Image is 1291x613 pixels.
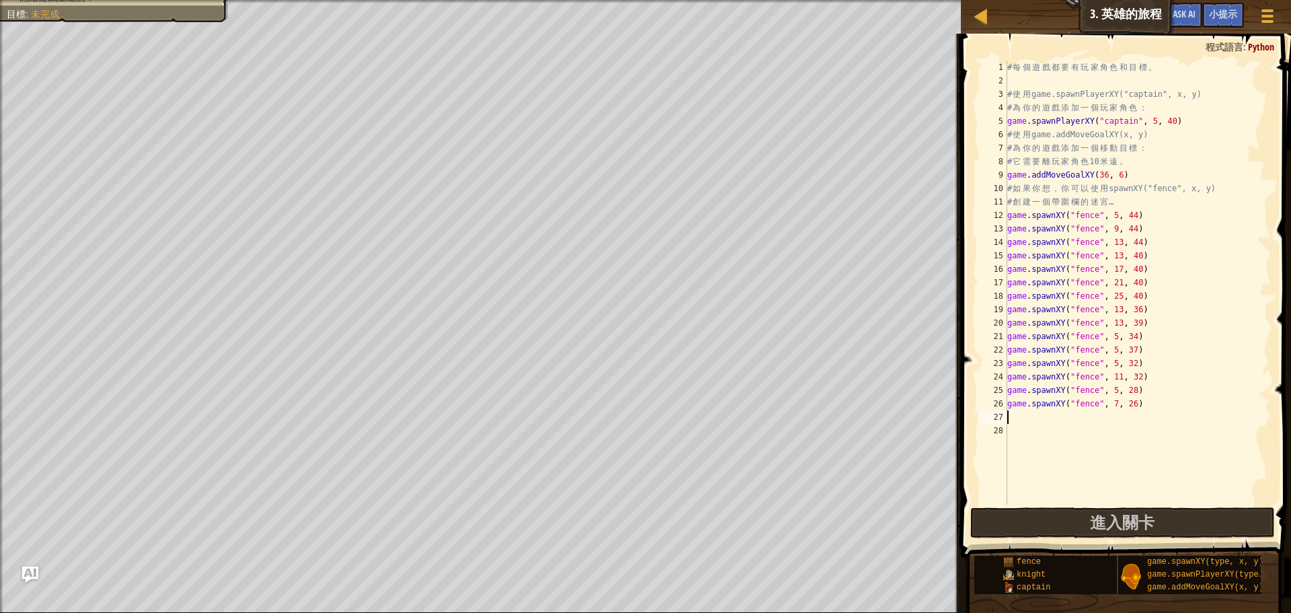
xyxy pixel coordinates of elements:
[22,567,38,583] button: Ask AI
[1090,511,1155,533] span: 進入關卡
[980,276,1007,289] div: 17
[980,410,1007,424] div: 27
[980,182,1007,195] div: 10
[980,128,1007,141] div: 6
[980,209,1007,222] div: 12
[980,262,1007,276] div: 16
[1003,582,1014,593] img: portrait.png
[1003,556,1014,567] img: portrait.png
[7,9,26,20] span: 目標
[980,155,1007,168] div: 8
[1017,557,1041,567] span: fence
[31,9,59,20] span: 未完成
[980,424,1007,437] div: 28
[26,9,31,20] span: :
[980,195,1007,209] div: 11
[980,357,1007,370] div: 23
[1173,7,1196,20] span: Ask AI
[980,141,1007,155] div: 7
[980,330,1007,343] div: 21
[980,370,1007,384] div: 24
[980,249,1007,262] div: 15
[980,236,1007,249] div: 14
[980,74,1007,87] div: 2
[980,316,1007,330] div: 20
[980,397,1007,410] div: 26
[980,114,1007,128] div: 5
[1209,7,1237,20] span: 小提示
[980,61,1007,74] div: 1
[980,343,1007,357] div: 22
[1017,583,1050,592] span: captain
[1017,570,1046,579] span: knight
[1118,564,1144,589] img: portrait.png
[1147,583,1263,592] span: game.addMoveGoalXY(x, y)
[970,507,1275,538] button: 進入關卡
[980,384,1007,397] div: 25
[980,101,1007,114] div: 4
[980,303,1007,316] div: 19
[980,222,1007,236] div: 13
[980,87,1007,101] div: 3
[1166,3,1202,28] button: Ask AI
[980,289,1007,303] div: 18
[1248,40,1274,53] span: Python
[1251,3,1284,34] button: 顯示遊戲選單
[980,168,1007,182] div: 9
[1243,40,1248,53] span: :
[1003,569,1014,580] img: portrait.png
[1147,557,1263,567] span: game.spawnXY(type, x, y)
[1206,40,1243,53] span: 程式語言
